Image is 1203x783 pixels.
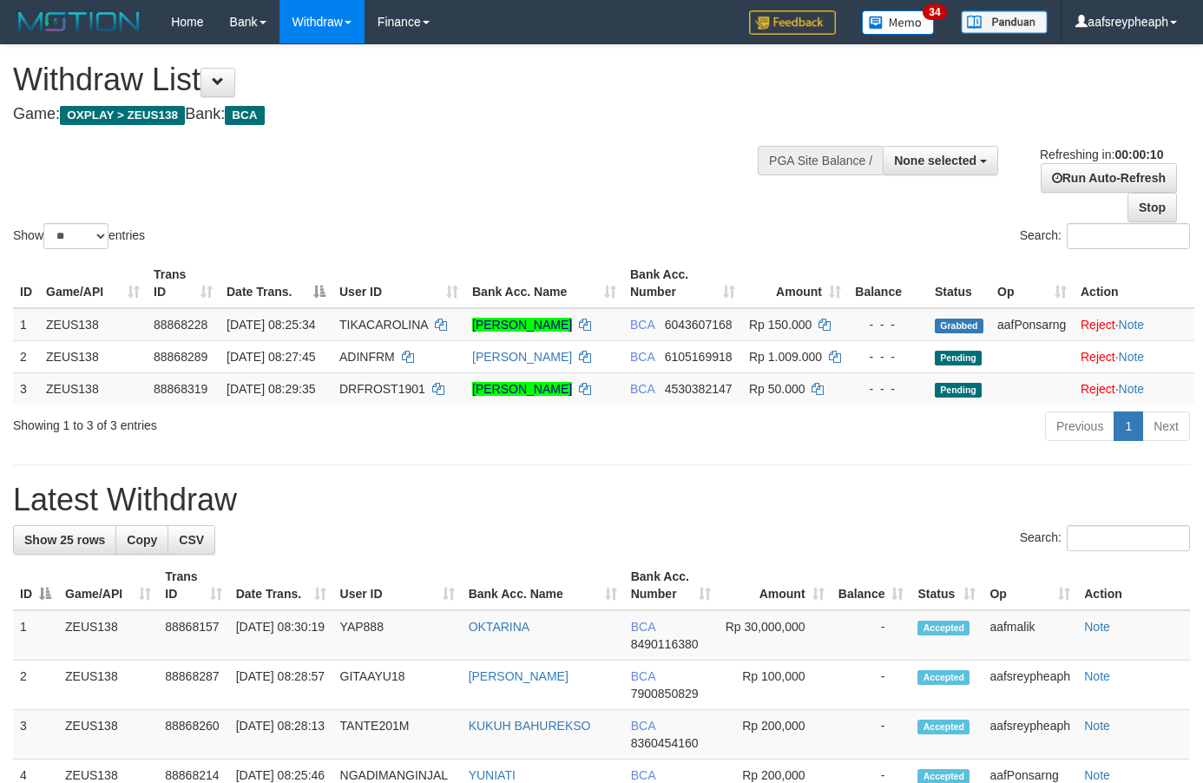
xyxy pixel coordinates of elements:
a: 1 [1114,411,1143,441]
span: Refreshing in: [1040,148,1163,161]
th: Date Trans.: activate to sort column descending [220,259,332,308]
span: TIKACAROLINA [339,318,428,332]
td: ZEUS138 [39,340,147,372]
th: Bank Acc. Name: activate to sort column ascending [462,561,624,610]
th: Trans ID: activate to sort column ascending [158,561,228,610]
th: User ID: activate to sort column ascending [332,259,465,308]
td: - [832,661,911,710]
img: panduan.png [961,10,1048,34]
a: CSV [168,525,215,555]
div: Showing 1 to 3 of 3 entries [13,410,489,434]
span: Copy 4530382147 to clipboard [665,382,733,396]
input: Search: [1067,525,1190,551]
td: [DATE] 08:28:57 [229,661,333,710]
td: aafsreypheaph [983,661,1077,710]
strong: 00:00:10 [1114,148,1163,161]
td: 1 [13,308,39,341]
td: 2 [13,340,39,372]
h1: Latest Withdraw [13,483,1190,517]
label: Show entries [13,223,145,249]
td: TANTE201M [333,710,462,760]
td: Rp 200,000 [718,710,831,760]
span: [DATE] 08:29:35 [227,382,315,396]
a: Note [1084,768,1110,782]
td: [DATE] 08:30:19 [229,610,333,661]
span: BCA [631,669,655,683]
span: BCA [630,350,654,364]
td: ZEUS138 [58,661,158,710]
span: Grabbed [935,319,983,333]
a: Note [1119,318,1145,332]
td: aafPonsarng [990,308,1074,341]
span: Accepted [917,720,970,734]
a: Stop [1127,193,1177,222]
td: - [832,710,911,760]
span: Copy 6043607168 to clipboard [665,318,733,332]
th: ID: activate to sort column descending [13,561,58,610]
span: Accepted [917,670,970,685]
th: ID [13,259,39,308]
a: Note [1084,719,1110,733]
th: Status: activate to sort column ascending [910,561,983,610]
th: Bank Acc. Number: activate to sort column ascending [623,259,742,308]
div: - - - [855,348,921,365]
td: ZEUS138 [58,710,158,760]
span: Copy 8360454160 to clipboard [631,736,699,750]
a: YUNIATI [469,768,516,782]
a: Note [1119,382,1145,396]
th: Date Trans.: activate to sort column ascending [229,561,333,610]
a: Reject [1081,318,1115,332]
div: PGA Site Balance / [758,146,883,175]
a: Previous [1045,411,1114,441]
h4: Game: Bank: [13,106,785,123]
span: Pending [935,383,982,398]
span: None selected [894,154,976,168]
span: Rp 1.009.000 [749,350,822,364]
th: Op: activate to sort column ascending [990,259,1074,308]
a: Note [1084,620,1110,634]
a: Next [1142,411,1190,441]
a: Show 25 rows [13,525,116,555]
th: Amount: activate to sort column ascending [742,259,848,308]
a: KUKUH BAHUREKSO [469,719,591,733]
span: [DATE] 08:27:45 [227,350,315,364]
span: Copy [127,533,157,547]
div: - - - [855,316,921,333]
td: GITAAYU18 [333,661,462,710]
span: 88868289 [154,350,207,364]
label: Search: [1020,525,1190,551]
span: 88868228 [154,318,207,332]
td: 3 [13,710,58,760]
span: Copy 8490116380 to clipboard [631,637,699,651]
td: Rp 100,000 [718,661,831,710]
th: Op: activate to sort column ascending [983,561,1077,610]
span: Rp 150.000 [749,318,812,332]
label: Search: [1020,223,1190,249]
a: Copy [115,525,168,555]
span: BCA [631,620,655,634]
td: 88868157 [158,610,228,661]
a: [PERSON_NAME] [469,669,569,683]
td: 1 [13,610,58,661]
td: Rp 30,000,000 [718,610,831,661]
th: Action [1074,259,1194,308]
td: 3 [13,372,39,405]
a: [PERSON_NAME] [472,382,572,396]
th: Bank Acc. Name: activate to sort column ascending [465,259,623,308]
td: - [832,610,911,661]
th: User ID: activate to sort column ascending [333,561,462,610]
td: ZEUS138 [58,610,158,661]
a: Note [1119,350,1145,364]
span: BCA [225,106,264,125]
a: Reject [1081,382,1115,396]
span: ADINFRM [339,350,395,364]
img: Feedback.jpg [749,10,836,35]
td: 88868287 [158,661,228,710]
th: Trans ID: activate to sort column ascending [147,259,220,308]
div: - - - [855,380,921,398]
span: Copy 6105169918 to clipboard [665,350,733,364]
td: ZEUS138 [39,372,147,405]
td: · [1074,340,1194,372]
span: DRFROST1901 [339,382,425,396]
td: 88868260 [158,710,228,760]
